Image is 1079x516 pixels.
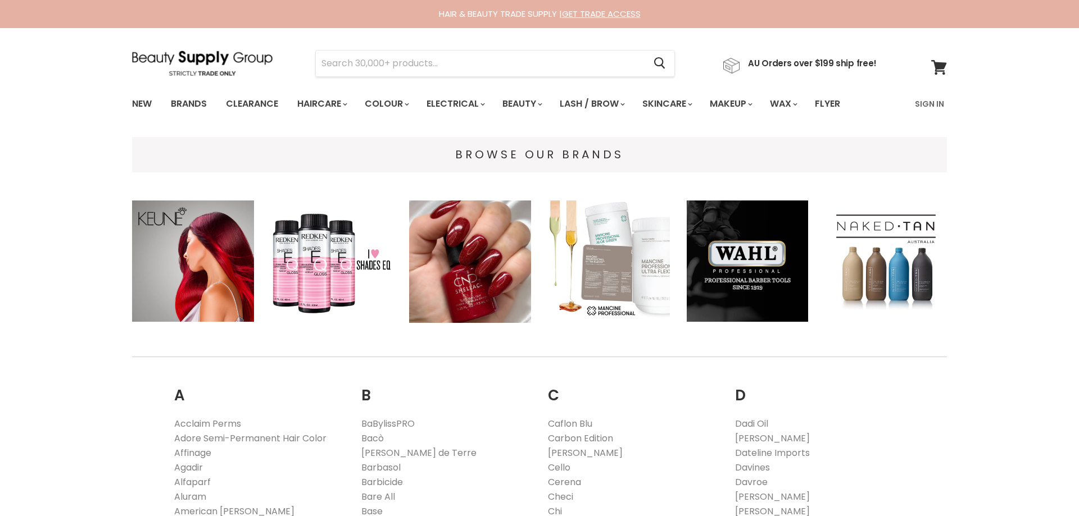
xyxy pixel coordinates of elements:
h2: B [361,369,532,407]
a: Haircare [289,92,354,116]
button: Search [645,51,674,76]
a: Barbasol [361,461,401,474]
a: Carbon Edition [548,432,613,445]
a: Brands [162,92,215,116]
input: Search [316,51,645,76]
a: [PERSON_NAME] de Terre [361,446,477,459]
a: [PERSON_NAME] [735,490,810,503]
a: Cerena [548,476,581,488]
ul: Main menu [124,88,878,120]
a: Dateline Imports [735,446,810,459]
a: Makeup [701,92,759,116]
a: Sign In [908,92,951,116]
h2: A [174,369,344,407]
a: Wax [761,92,804,116]
a: Flyer [806,92,849,116]
a: Acclaim Perms [174,417,241,430]
a: Alfaparf [174,476,211,488]
a: Agadir [174,461,203,474]
nav: Main [118,88,961,120]
a: Beauty [494,92,549,116]
a: GET TRADE ACCESS [562,8,641,20]
a: BaBylissPRO [361,417,415,430]
a: Electrical [418,92,492,116]
iframe: Gorgias live chat messenger [1023,463,1068,505]
h4: BROWSE OUR BRANDS [132,148,947,161]
a: Dadi Oil [735,417,768,430]
a: Colour [356,92,416,116]
h2: C [548,369,718,407]
a: Caflon Blu [548,417,592,430]
a: Adore Semi-Permanent Hair Color [174,432,327,445]
form: Product [315,50,675,77]
a: Bacò [361,432,384,445]
a: Affinage [174,446,211,459]
a: [PERSON_NAME] [735,432,810,445]
a: Cello [548,461,570,474]
a: Bare All [361,490,395,503]
a: Checi [548,490,573,503]
a: Aluram [174,490,206,503]
a: Skincare [634,92,699,116]
a: Lash / Brow [551,92,632,116]
a: New [124,92,160,116]
a: Davroe [735,476,768,488]
a: [PERSON_NAME] [548,446,623,459]
a: Barbicide [361,476,403,488]
h2: D [735,369,905,407]
div: HAIR & BEAUTY TRADE SUPPLY | [118,8,961,20]
a: Davines [735,461,770,474]
a: Clearance [217,92,287,116]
